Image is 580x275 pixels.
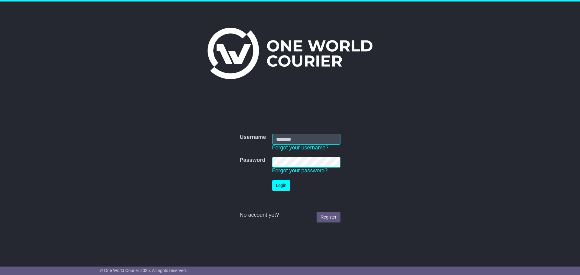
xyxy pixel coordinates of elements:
a: Forgot your password? [272,168,328,174]
span: © One World Courier 2025. All rights reserved. [100,268,187,273]
label: Password [240,157,265,164]
button: Login [272,180,290,191]
div: No account yet? [240,212,340,219]
label: Username [240,134,266,141]
a: Register [317,212,340,222]
img: One World [208,28,372,79]
a: Forgot your username? [272,145,329,151]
